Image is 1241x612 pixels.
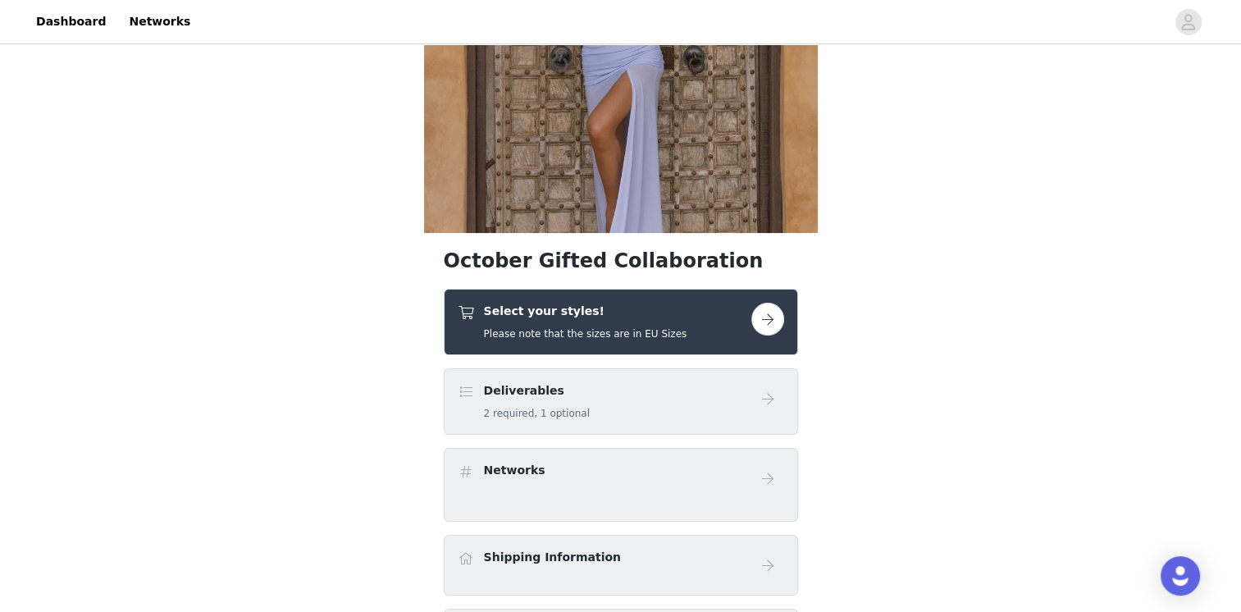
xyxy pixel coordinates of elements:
h1: October Gifted Collaboration [444,246,798,276]
h5: Please note that the sizes are in EU Sizes [484,327,687,341]
div: Open Intercom Messenger [1161,556,1200,596]
div: Shipping Information [444,535,798,596]
a: Networks [119,3,200,40]
div: Select your styles! [444,289,798,355]
h4: Networks [484,462,545,479]
h4: Deliverables [484,382,590,400]
div: Deliverables [444,368,798,435]
div: Networks [444,448,798,522]
a: Dashboard [26,3,116,40]
h5: 2 required, 1 optional [484,406,590,421]
h4: Select your styles! [484,303,687,320]
h4: Shipping Information [484,549,621,566]
div: avatar [1180,9,1196,35]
